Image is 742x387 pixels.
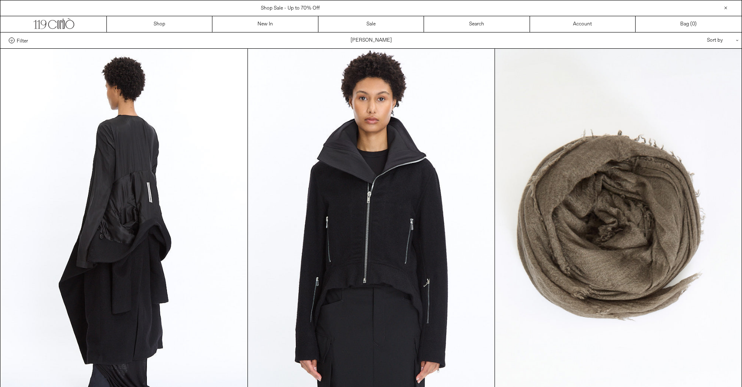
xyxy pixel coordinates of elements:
[692,21,695,27] span: 0
[107,16,212,32] a: Shop
[658,32,733,48] div: Sort by
[424,16,530,32] a: Search
[636,16,741,32] a: Bag ()
[17,37,28,43] span: Filter
[692,20,697,28] span: )
[212,16,318,32] a: New In
[261,5,320,12] a: Shop Sale - Up to 70% Off
[318,16,424,32] a: Sale
[530,16,636,32] a: Account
